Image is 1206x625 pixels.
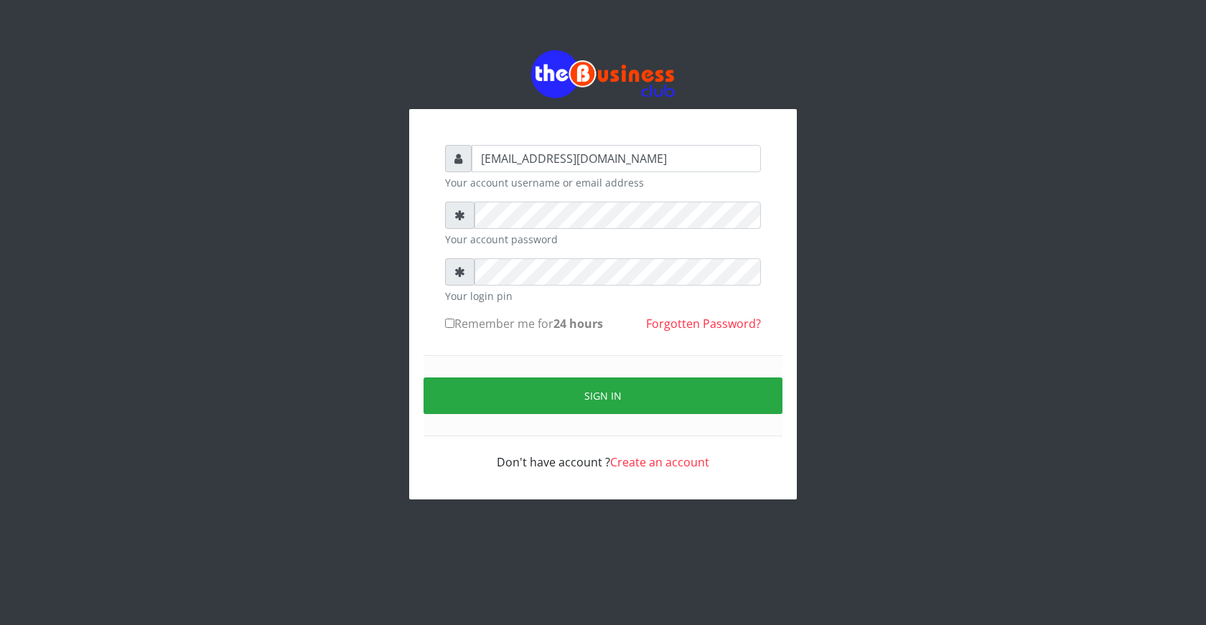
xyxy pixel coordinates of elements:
[553,316,603,332] b: 24 hours
[445,175,761,190] small: Your account username or email address
[445,288,761,304] small: Your login pin
[445,315,603,332] label: Remember me for
[472,145,761,172] input: Username or email address
[646,316,761,332] a: Forgotten Password?
[445,319,454,328] input: Remember me for24 hours
[610,454,709,470] a: Create an account
[445,436,761,471] div: Don't have account ?
[445,232,761,247] small: Your account password
[424,377,782,414] button: Sign in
